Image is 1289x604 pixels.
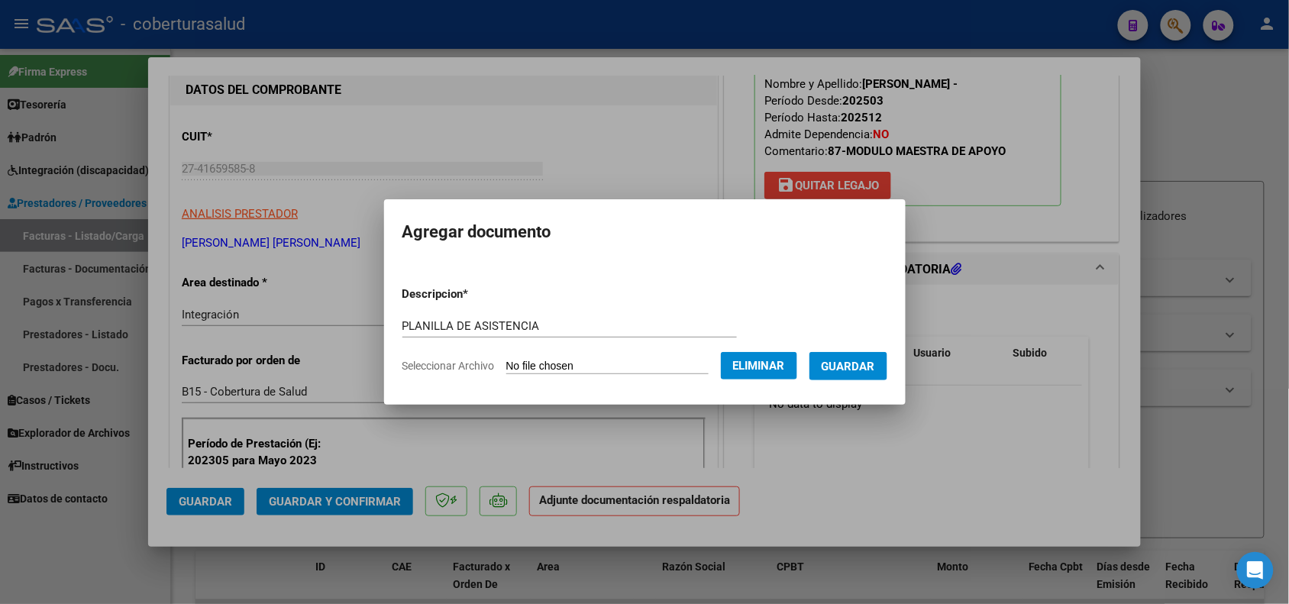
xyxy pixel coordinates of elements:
p: Descripcion [402,286,548,303]
span: Eliminar [733,359,785,373]
span: Seleccionar Archivo [402,360,495,372]
button: Eliminar [721,352,797,380]
button: Guardar [809,352,887,380]
h2: Agregar documento [402,218,887,247]
span: Guardar [822,360,875,373]
div: Open Intercom Messenger [1237,552,1274,589]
